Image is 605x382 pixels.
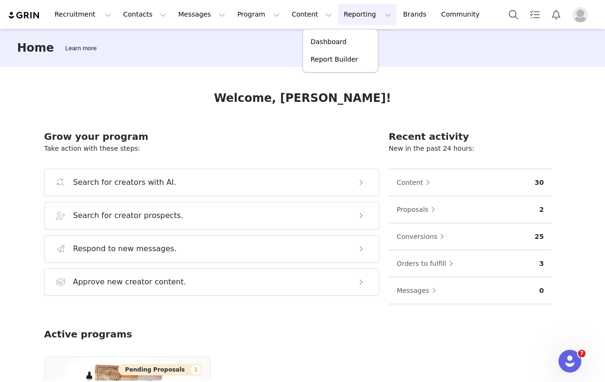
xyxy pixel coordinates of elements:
[73,276,186,288] h3: Approve new creator content.
[396,256,458,271] button: Orders to fulfill
[63,44,98,53] div: Tooltip anchor
[396,202,440,217] button: Proposals
[573,7,588,22] img: placeholder-profile.jpg
[286,4,338,25] button: Content
[503,4,524,25] button: Search
[539,259,544,269] p: 3
[311,55,358,64] p: Report Builder
[231,4,285,25] button: Program
[397,4,435,25] a: Brands
[524,4,545,25] a: Tasks
[118,4,172,25] button: Contacts
[44,327,132,341] h2: Active programs
[396,175,435,190] button: Content
[44,202,379,229] button: Search for creator prospects.
[17,39,54,56] h3: Home
[396,283,441,298] button: Messages
[73,243,177,255] h3: Respond to new messages.
[389,144,551,154] p: New in the past 24 hours:
[73,177,176,188] h3: Search for creators with AI.
[118,364,202,375] button: Pending Proposals1
[546,4,567,25] button: Notifications
[214,90,391,107] h1: Welcome, [PERSON_NAME]!
[396,229,449,244] button: Conversions
[44,268,379,296] button: Approve new creator content.
[389,129,551,144] h2: Recent activity
[44,235,379,263] button: Respond to new messages.
[535,232,544,242] p: 25
[8,11,41,20] img: grin logo
[578,350,586,357] span: 7
[539,205,544,215] p: 2
[44,129,379,144] h2: Grow your program
[44,144,379,154] p: Take action with these steps:
[559,350,581,373] iframe: Intercom live chat
[535,178,544,188] p: 30
[311,37,347,47] p: Dashboard
[49,4,117,25] button: Recruitment
[44,169,379,196] button: Search for creators with AI.
[539,286,544,296] p: 0
[173,4,231,25] button: Messages
[436,4,490,25] a: Community
[567,7,597,22] button: Profile
[73,210,183,221] h3: Search for creator prospects.
[338,4,397,25] button: Reporting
